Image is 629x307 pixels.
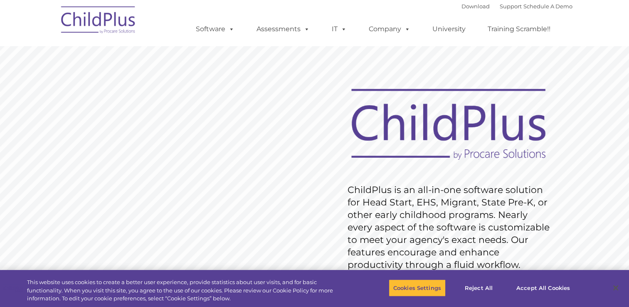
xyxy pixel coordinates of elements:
[461,3,572,10] font: |
[607,279,625,297] button: Close
[57,0,140,42] img: ChildPlus by Procare Solutions
[27,278,346,303] div: This website uses cookies to create a better user experience, provide statistics about user visit...
[453,279,505,297] button: Reject All
[512,279,575,297] button: Accept All Cookies
[389,279,446,297] button: Cookies Settings
[187,21,243,37] a: Software
[360,21,419,37] a: Company
[323,21,355,37] a: IT
[348,184,554,271] rs-layer: ChildPlus is an all-in-one software solution for Head Start, EHS, Migrant, State Pre-K, or other ...
[523,3,572,10] a: Schedule A Demo
[500,3,522,10] a: Support
[424,21,474,37] a: University
[248,21,318,37] a: Assessments
[479,21,559,37] a: Training Scramble!!
[461,3,490,10] a: Download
